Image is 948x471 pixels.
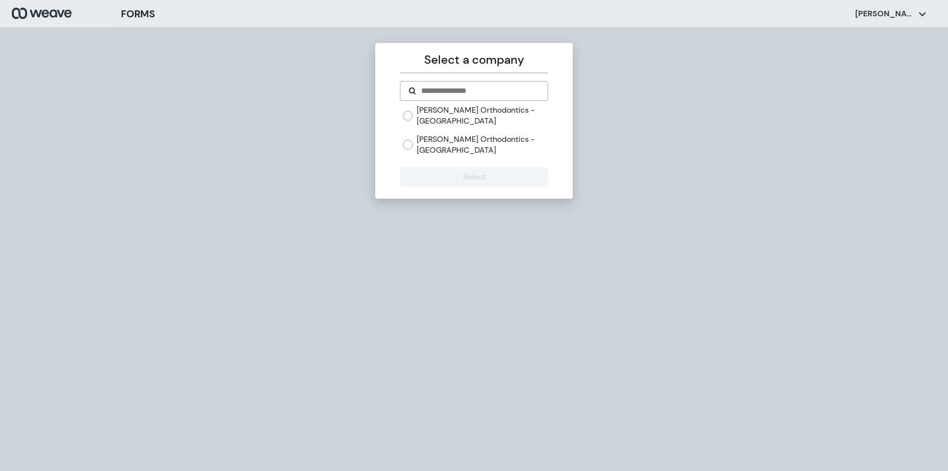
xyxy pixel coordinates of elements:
label: [PERSON_NAME] Orthodontics - [GEOGRAPHIC_DATA] [417,134,548,155]
input: Search [420,85,539,97]
label: [PERSON_NAME] Orthodontics - [GEOGRAPHIC_DATA] [417,105,548,126]
h3: FORMS [121,6,155,21]
p: [PERSON_NAME] [855,8,914,19]
p: Select a company [400,51,548,69]
button: Select [400,167,548,187]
